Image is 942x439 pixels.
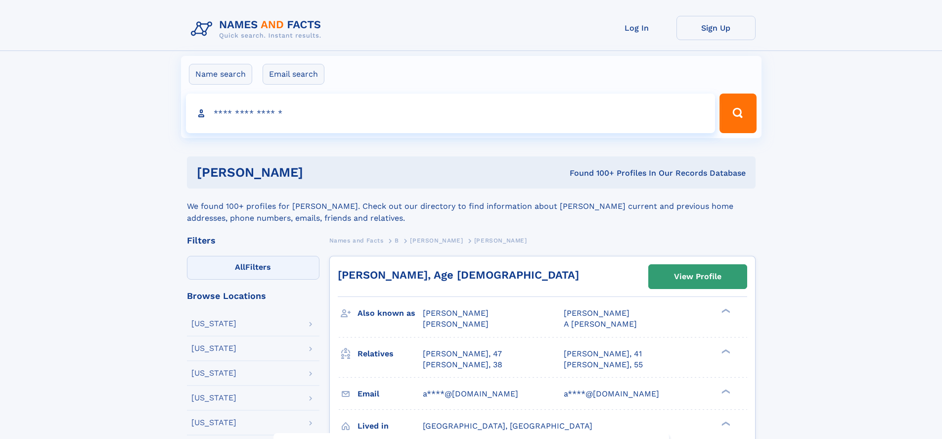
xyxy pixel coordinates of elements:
[189,64,252,85] label: Name search
[423,308,489,318] span: [PERSON_NAME]
[263,64,324,85] label: Email search
[649,265,747,289] a: View Profile
[719,94,756,133] button: Search Button
[564,348,642,359] a: [PERSON_NAME], 41
[423,359,502,370] a: [PERSON_NAME], 38
[191,419,236,427] div: [US_STATE]
[410,237,463,244] span: [PERSON_NAME]
[197,166,437,179] h1: [PERSON_NAME]
[395,237,399,244] span: B
[187,256,319,280] label: Filters
[719,348,731,354] div: ❯
[187,189,756,224] div: We found 100+ profiles for [PERSON_NAME]. Check out our directory to find information about [PERS...
[719,420,731,427] div: ❯
[597,16,676,40] a: Log In
[719,308,731,314] div: ❯
[423,348,502,359] a: [PERSON_NAME], 47
[187,16,329,43] img: Logo Names and Facts
[395,234,399,246] a: B
[564,359,643,370] a: [PERSON_NAME], 55
[191,344,236,352] div: [US_STATE]
[358,418,423,435] h3: Lived in
[191,394,236,402] div: [US_STATE]
[235,262,245,272] span: All
[187,292,319,300] div: Browse Locations
[423,319,489,329] span: [PERSON_NAME]
[564,319,637,329] span: A [PERSON_NAME]
[719,388,731,394] div: ❯
[358,345,423,362] h3: Relatives
[423,421,592,431] span: [GEOGRAPHIC_DATA], [GEOGRAPHIC_DATA]
[186,94,716,133] input: search input
[410,234,463,246] a: [PERSON_NAME]
[329,234,384,246] a: Names and Facts
[358,386,423,402] h3: Email
[674,265,721,288] div: View Profile
[191,320,236,328] div: [US_STATE]
[187,236,319,245] div: Filters
[338,269,579,281] a: [PERSON_NAME], Age [DEMOGRAPHIC_DATA]
[676,16,756,40] a: Sign Up
[564,308,629,318] span: [PERSON_NAME]
[436,168,746,179] div: Found 100+ Profiles In Our Records Database
[191,369,236,377] div: [US_STATE]
[358,305,423,322] h3: Also known as
[474,237,527,244] span: [PERSON_NAME]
